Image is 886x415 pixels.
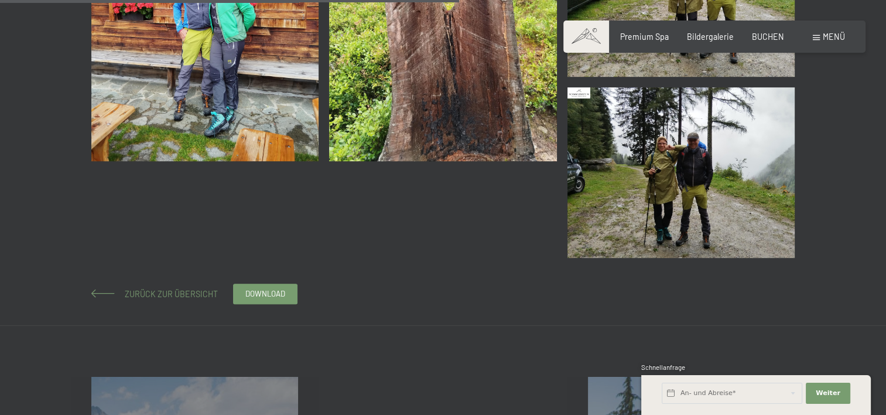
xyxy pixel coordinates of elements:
a: 29-08-2025 [565,82,797,263]
button: Weiter [806,383,850,404]
span: download [245,288,285,299]
a: Premium Spa [620,32,669,42]
span: Schnellanfrage [641,363,685,371]
a: download [234,284,297,304]
span: Zurück zur Übersicht [117,289,218,299]
a: Bildergalerie [687,32,734,42]
span: Weiter [816,389,840,398]
a: BUCHEN [752,32,784,42]
img: 29-08-2025 [567,87,795,258]
span: Menü [823,32,845,42]
a: Zurück zur Übersicht [91,289,218,299]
